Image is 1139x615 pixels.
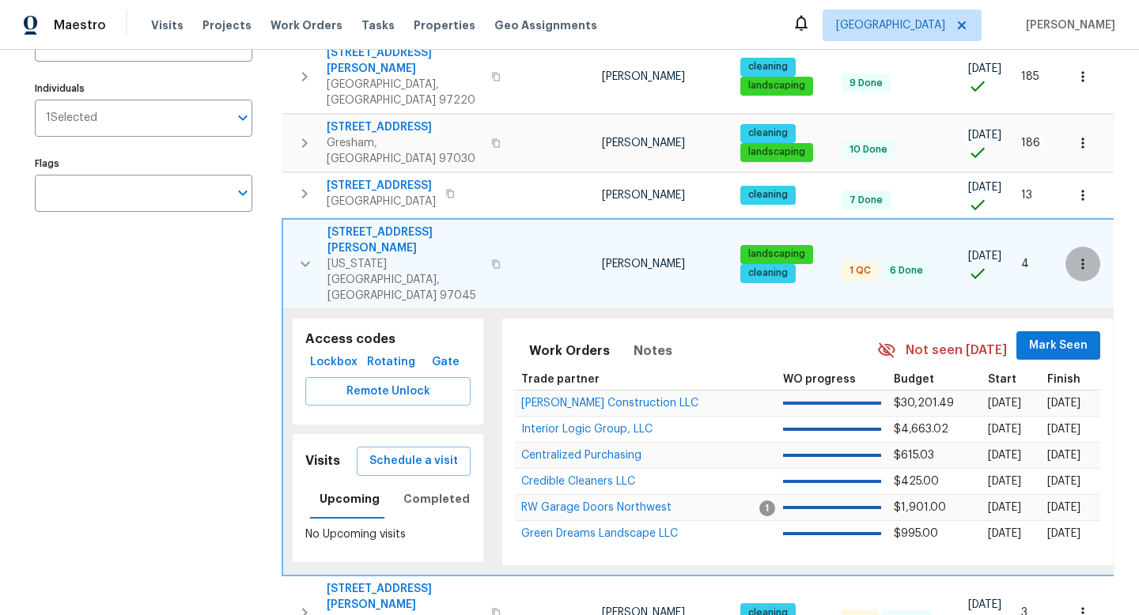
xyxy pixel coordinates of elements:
[305,453,340,470] h5: Visits
[521,451,641,460] a: Centralized Purchasing
[836,17,945,33] span: [GEOGRAPHIC_DATA]
[1021,71,1039,82] span: 185
[843,143,894,157] span: 10 Done
[1047,424,1080,435] span: [DATE]
[988,528,1021,539] span: [DATE]
[602,138,685,149] span: [PERSON_NAME]
[988,476,1021,487] span: [DATE]
[742,266,794,280] span: cleaning
[884,264,929,277] span: 6 Done
[327,119,482,135] span: [STREET_ADDRESS]
[521,374,600,385] span: Trade partner
[327,77,482,108] span: [GEOGRAPHIC_DATA], [GEOGRAPHIC_DATA] 97220
[1047,374,1080,385] span: Finish
[521,424,653,435] span: Interior Logic Group, LLC
[426,353,464,372] span: Gate
[318,382,458,402] span: Remote Unlock
[894,374,934,385] span: Budget
[894,398,954,409] span: $30,201.49
[35,84,252,93] label: Individuals
[521,528,678,539] span: Green Dreams Landscape LLC
[843,194,889,207] span: 7 Done
[742,145,812,159] span: landscaping
[529,340,610,362] span: Work Orders
[403,489,470,509] span: Completed
[1021,138,1040,149] span: 186
[361,20,395,31] span: Tasks
[327,194,436,209] span: [GEOGRAPHIC_DATA]
[521,529,678,538] a: Green Dreams Landscape LLC
[521,398,698,409] span: [PERSON_NAME] Construction LLC
[988,424,1021,435] span: [DATE]
[521,476,635,487] span: Credible Cleaners LLC
[906,341,1007,360] span: Not seen [DATE]
[1047,398,1080,409] span: [DATE]
[312,353,356,372] span: Lockbox
[327,178,436,194] span: [STREET_ADDRESS]
[232,182,254,204] button: Open
[602,258,685,270] span: [PERSON_NAME]
[988,398,1021,409] span: [DATE]
[54,17,106,33] span: Maestro
[271,17,342,33] span: Work Orders
[414,17,475,33] span: Properties
[602,71,685,82] span: [PERSON_NAME]
[327,45,482,77] span: [STREET_ADDRESS][PERSON_NAME]
[968,182,1001,193] span: [DATE]
[894,424,948,435] span: $4,663.02
[521,424,653,434] a: Interior Logic Group, LLC
[894,528,938,539] span: $995.00
[521,503,672,512] a: RW Garage Doors Northwest
[320,489,380,509] span: Upcoming
[894,450,934,461] span: $615.03
[742,188,794,202] span: cleaning
[357,447,471,476] button: Schedule a visit
[327,224,482,256] span: [STREET_ADDRESS][PERSON_NAME]
[202,17,252,33] span: Projects
[843,77,889,90] span: 9 Done
[1016,331,1100,360] button: Mark Seen
[521,450,641,461] span: Centralized Purchasing
[894,476,939,487] span: $425.00
[742,126,794,140] span: cleaning
[742,60,794,74] span: cleaning
[894,502,946,513] span: $1,901.00
[1047,528,1080,539] span: [DATE]
[305,348,362,377] button: Lockbox
[1021,258,1029,270] span: 4
[602,190,685,201] span: [PERSON_NAME]
[1047,450,1080,461] span: [DATE]
[151,17,184,33] span: Visits
[968,251,1001,262] span: [DATE]
[1029,336,1088,356] span: Mark Seen
[759,500,775,516] span: 1
[988,502,1021,513] span: [DATE]
[742,247,812,261] span: landscaping
[369,451,458,471] span: Schedule a visit
[988,374,1016,385] span: Start
[968,599,1001,610] span: [DATE]
[1047,502,1080,513] span: [DATE]
[305,377,471,406] button: Remote Unlock
[521,398,698,408] a: [PERSON_NAME] Construction LLC
[305,526,471,543] p: No Upcoming visits
[35,159,252,168] label: Flags
[369,353,414,372] span: Rotating
[327,256,482,304] span: [US_STATE][GEOGRAPHIC_DATA], [GEOGRAPHIC_DATA] 97045
[968,63,1001,74] span: [DATE]
[968,130,1001,141] span: [DATE]
[634,340,672,362] span: Notes
[305,331,471,348] h5: Access codes
[988,450,1021,461] span: [DATE]
[1047,476,1080,487] span: [DATE]
[327,581,482,613] span: [STREET_ADDRESS][PERSON_NAME]
[327,135,482,167] span: Gresham, [GEOGRAPHIC_DATA] 97030
[232,107,254,129] button: Open
[742,79,812,92] span: landscaping
[783,374,856,385] span: WO progress
[1020,17,1115,33] span: [PERSON_NAME]
[362,348,420,377] button: Rotating
[46,111,97,125] span: 1 Selected
[1021,190,1032,201] span: 13
[843,264,877,277] span: 1 QC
